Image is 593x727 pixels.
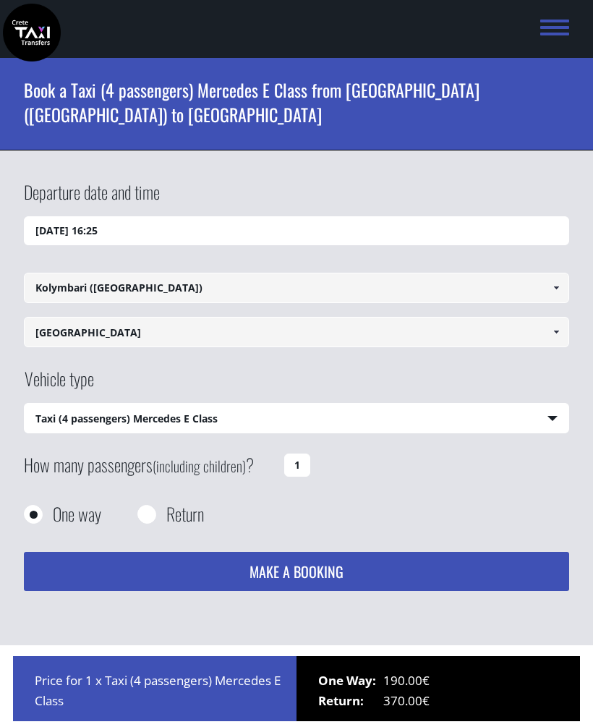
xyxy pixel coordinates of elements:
label: Departure date and time [24,179,160,216]
input: Select pickup location [24,273,569,303]
img: Crete Taxi Transfers | Book a Taxi transfer from Kolymbari (Chania) to Heraklion city | Crete Tax... [3,4,61,61]
label: One way [53,505,101,523]
a: Crete Taxi Transfers | Book a Taxi transfer from Kolymbari (Chania) to Heraklion city | Crete Tax... [3,23,61,38]
span: Taxi (4 passengers) Mercedes E Class [25,404,568,434]
label: Vehicle type [24,366,94,403]
a: Show All Items [545,317,568,347]
small: (including children) [153,455,246,477]
a: Show All Items [545,273,568,303]
input: Select drop-off location [24,317,569,347]
label: Return [166,505,204,523]
div: Price for 1 x Taxi (4 passengers) Mercedes E Class [13,656,296,721]
h1: Book a Taxi (4 passengers) Mercedes E Class from [GEOGRAPHIC_DATA] ([GEOGRAPHIC_DATA]) to [GEOGRA... [24,58,569,127]
button: MAKE A BOOKING [24,552,569,591]
span: One Way: [318,671,383,691]
span: Return: [318,691,383,711]
label: How many passengers ? [24,448,276,483]
div: 190.00€ 370.00€ [296,656,580,721]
